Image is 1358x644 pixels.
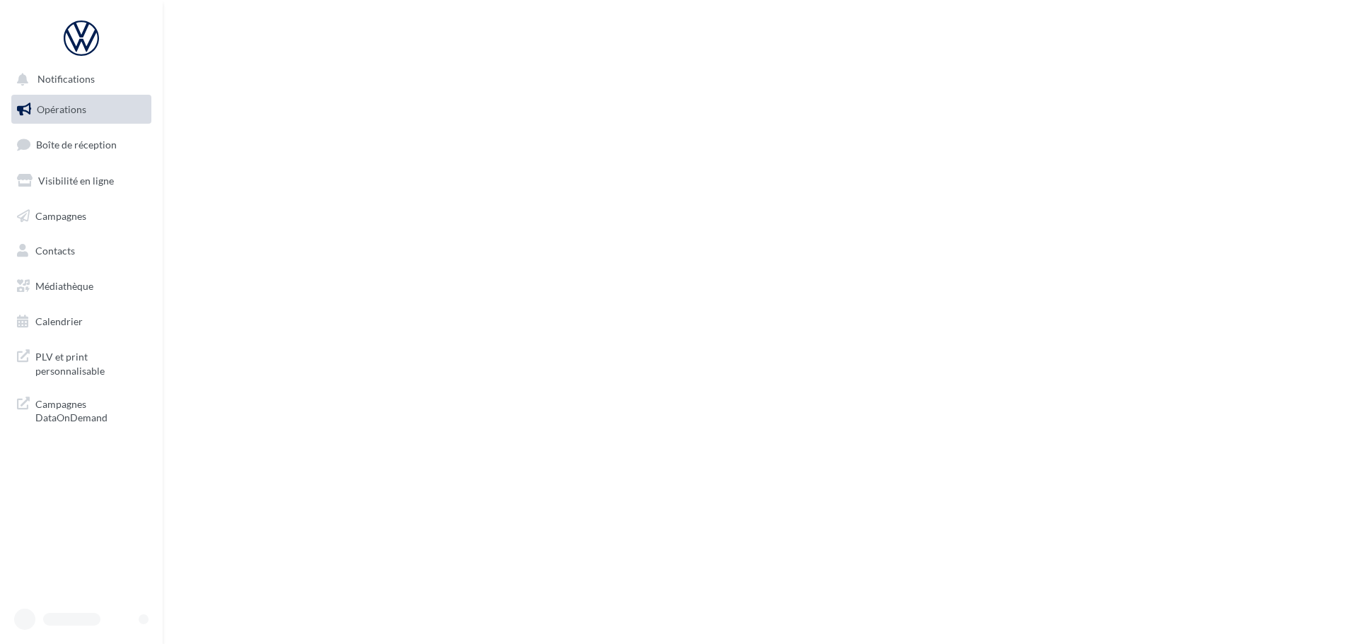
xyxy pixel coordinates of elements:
a: Contacts [8,236,154,266]
span: PLV et print personnalisable [35,347,146,377]
a: Campagnes DataOnDemand [8,389,154,431]
a: Campagnes [8,201,154,231]
span: Calendrier [35,315,83,327]
span: Campagnes DataOnDemand [35,394,146,425]
a: Médiathèque [8,271,154,301]
span: Visibilité en ligne [38,175,114,187]
span: Médiathèque [35,280,93,292]
span: Opérations [37,103,86,115]
span: Boîte de réception [36,139,117,151]
span: Contacts [35,245,75,257]
a: Opérations [8,95,154,124]
a: Boîte de réception [8,129,154,160]
span: Campagnes [35,209,86,221]
span: Notifications [37,74,95,86]
a: Calendrier [8,307,154,336]
a: PLV et print personnalisable [8,341,154,383]
a: Visibilité en ligne [8,166,154,196]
